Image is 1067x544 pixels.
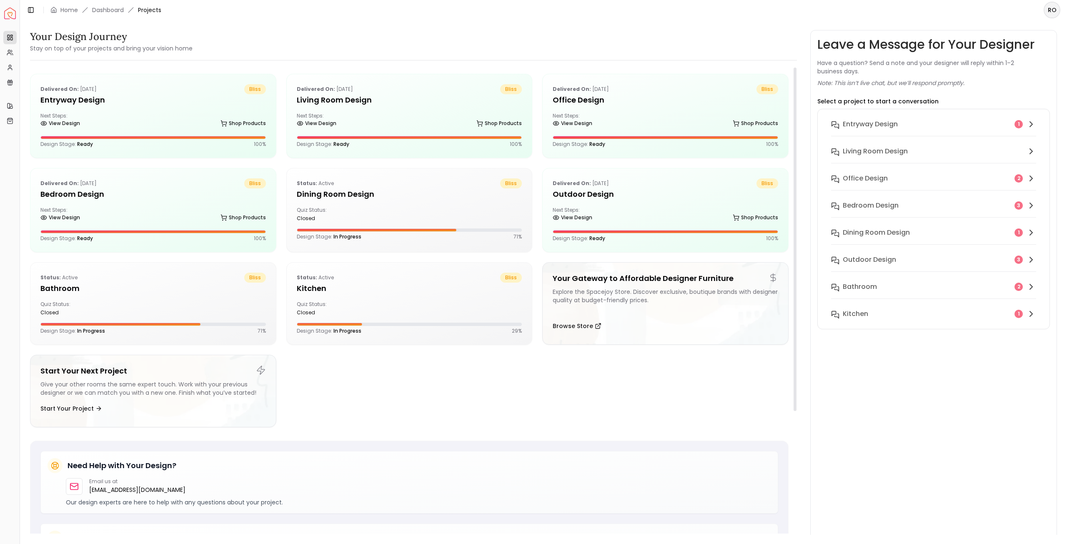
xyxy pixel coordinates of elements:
[756,178,778,188] span: bliss
[553,212,592,223] a: View Design
[89,478,185,485] p: Email us at
[77,327,105,334] span: In Progress
[40,380,266,397] div: Give your other rooms the same expert touch. Work with your previous designer or we can match you...
[843,201,899,211] h6: Bedroom design
[40,188,266,200] h5: Bedroom design
[843,119,898,129] h6: entryway design
[297,178,334,188] p: active
[766,235,778,242] p: 100 %
[817,37,1034,52] h3: Leave a Message for Your Designer
[50,6,161,14] nav: breadcrumb
[244,178,266,188] span: bliss
[297,328,361,334] p: Design Stage:
[244,273,266,283] span: bliss
[766,141,778,148] p: 100 %
[824,197,1043,224] button: Bedroom design3
[40,365,266,377] h5: Start Your Next Project
[824,224,1043,251] button: Dining Room design1
[817,79,964,87] p: Note: This isn’t live chat, but we’ll respond promptly.
[1014,228,1023,237] div: 1
[553,141,605,148] p: Design Stage:
[220,212,266,223] a: Shop Products
[553,94,778,106] h5: Office design
[40,235,93,242] p: Design Stage:
[40,273,78,283] p: active
[40,178,97,188] p: [DATE]
[30,30,193,43] h3: Your Design Journey
[553,118,592,129] a: View Design
[297,301,406,316] div: Quiz Status:
[77,235,93,242] span: Ready
[40,207,266,223] div: Next Steps:
[40,180,79,187] b: Delivered on:
[553,273,778,284] h5: Your Gateway to Affordable Designer Furniture
[333,140,349,148] span: Ready
[40,94,266,106] h5: entryway design
[297,207,406,222] div: Quiz Status:
[297,118,336,129] a: View Design
[542,262,789,345] a: Your Gateway to Affordable Designer FurnitureExplore the Spacejoy Store. Discover exclusive, bout...
[40,301,150,316] div: Quiz Status:
[513,233,522,240] p: 71 %
[553,207,778,223] div: Next Steps:
[824,251,1043,278] button: Outdoor design3
[297,85,335,93] b: Delivered on:
[254,141,266,148] p: 100 %
[512,328,522,334] p: 29 %
[40,328,105,334] p: Design Stage:
[843,309,868,319] h6: Kitchen
[500,273,522,283] span: bliss
[733,118,778,129] a: Shop Products
[40,212,80,223] a: View Design
[733,212,778,223] a: Shop Products
[40,141,93,148] p: Design Stage:
[297,273,334,283] p: active
[1044,2,1060,18] button: RO
[297,309,406,316] div: closed
[843,146,908,156] h6: Living Room design
[1014,310,1023,318] div: 1
[92,6,124,14] a: Dashboard
[254,235,266,242] p: 100 %
[843,173,888,183] h6: Office design
[553,288,778,314] div: Explore the Spacejoy Store. Discover exclusive, boutique brands with designer quality at budget-f...
[476,118,522,129] a: Shop Products
[824,143,1043,170] button: Living Room design
[40,113,266,129] div: Next Steps:
[500,84,522,94] span: bliss
[553,85,591,93] b: Delivered on:
[824,116,1043,143] button: entryway design1
[1014,201,1023,210] div: 3
[30,44,193,53] small: Stay on top of your projects and bring your vision home
[824,278,1043,306] button: Bathroom2
[553,84,609,94] p: [DATE]
[553,188,778,200] h5: Outdoor design
[553,113,778,129] div: Next Steps:
[817,59,1050,75] p: Have a question? Send a note and your designer will reply within 1–2 business days.
[589,140,605,148] span: Ready
[1014,283,1023,291] div: 2
[333,233,361,240] span: In Progress
[1014,256,1023,264] div: 3
[77,140,93,148] span: Ready
[824,170,1043,197] button: Office design2
[824,306,1043,322] button: Kitchen1
[553,318,601,334] button: Browse Store
[297,188,522,200] h5: Dining Room design
[510,141,522,148] p: 100 %
[817,97,939,105] p: Select a project to start a conversation
[333,327,361,334] span: In Progress
[553,235,605,242] p: Design Stage:
[297,274,317,281] b: Status:
[66,498,771,506] p: Our design experts are here to help with any questions about your project.
[89,485,185,495] a: [EMAIL_ADDRESS][DOMAIN_NAME]
[220,118,266,129] a: Shop Products
[297,180,317,187] b: Status:
[500,178,522,188] span: bliss
[1014,174,1023,183] div: 2
[68,460,176,471] h5: Need Help with Your Design?
[4,8,16,19] a: Spacejoy
[756,84,778,94] span: bliss
[297,113,522,129] div: Next Steps:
